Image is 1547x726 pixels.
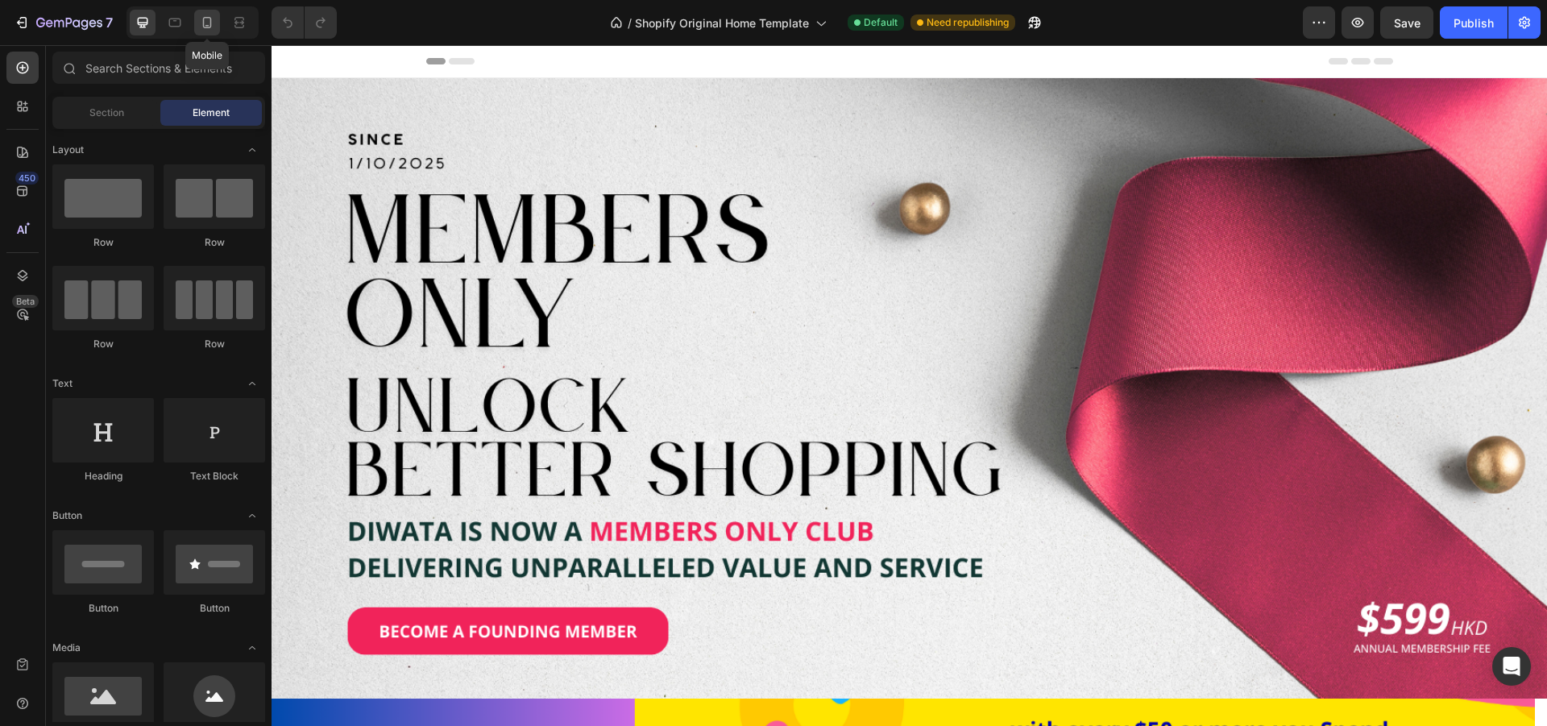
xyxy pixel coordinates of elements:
div: Heading [52,469,154,483]
div: Beta [12,295,39,308]
span: Media [52,641,81,655]
iframe: Design area [272,45,1547,726]
span: Toggle open [239,635,265,661]
span: Shopify Original Home Template [635,15,809,31]
button: Publish [1440,6,1508,39]
span: Need republishing [927,15,1009,30]
span: Default [864,15,898,30]
div: Undo/Redo [272,6,337,39]
div: Publish [1454,15,1494,31]
div: Text Block [164,469,265,483]
div: Row [52,235,154,250]
button: Save [1380,6,1433,39]
div: Row [164,235,265,250]
div: Button [164,601,265,616]
button: 7 [6,6,120,39]
span: Button [52,508,82,523]
div: Row [164,337,265,351]
span: Save [1394,16,1421,30]
span: Toggle open [239,503,265,529]
div: Open Intercom Messenger [1492,647,1531,686]
span: Layout [52,143,84,157]
div: Button [52,601,154,616]
p: 7 [106,13,113,32]
div: 450 [15,172,39,185]
div: Row [52,337,154,351]
input: Search Sections & Elements [52,52,265,84]
span: Element [193,106,230,120]
span: Text [52,376,73,391]
span: Toggle open [239,137,265,163]
span: / [628,15,632,31]
span: Section [89,106,124,120]
span: Toggle open [239,371,265,396]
